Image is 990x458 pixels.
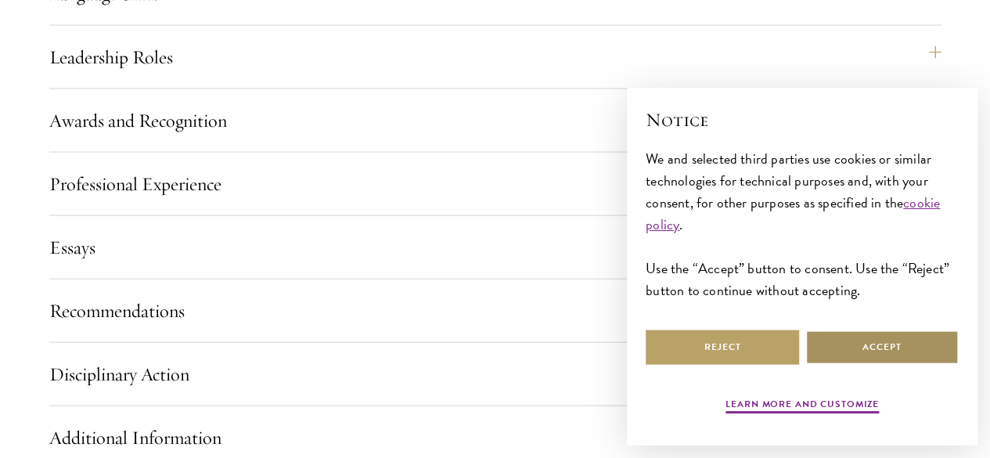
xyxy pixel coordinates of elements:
div: We and selected third parties use cookies or similar technologies for technical purposes and, wit... [646,148,959,302]
button: Awards and Recognition [49,102,941,139]
button: Accept [805,330,959,365]
button: Disciplinary Action [49,355,941,393]
button: Learn more and customize [725,397,879,416]
button: Essays [49,229,941,266]
button: Additional Information [49,419,941,456]
button: Recommendations [49,292,941,330]
a: cookie policy [646,192,940,235]
button: Reject [646,330,799,365]
h2: Notice [646,106,959,133]
button: Professional Experience [49,165,941,203]
button: Leadership Roles [49,38,941,76]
